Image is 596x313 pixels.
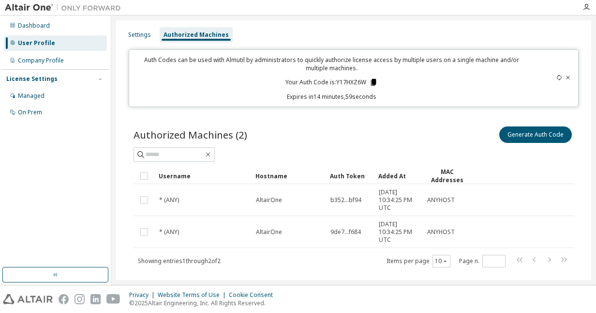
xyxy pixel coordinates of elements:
div: Added At [378,168,419,184]
img: Altair One [5,3,126,13]
span: ANYHOST [427,196,455,204]
div: MAC Addresses [427,168,467,184]
span: b352...bf94 [330,196,361,204]
span: Page n. [459,255,506,267]
p: Your Auth Code is: Y17HXZ6W [285,78,378,87]
div: Company Profile [18,57,64,64]
p: © 2025 Altair Engineering, Inc. All Rights Reserved. [129,299,279,307]
div: Username [159,168,248,184]
div: Auth Token [330,168,371,184]
img: altair_logo.svg [3,294,53,304]
span: ANYHOST [427,228,455,236]
div: Settings [128,31,151,39]
span: [DATE] 10:34:25 PM UTC [379,220,418,244]
span: AltairOne [256,228,282,236]
div: Privacy [129,291,158,299]
div: Hostname [255,168,322,184]
img: instagram.svg [74,294,85,304]
div: Authorized Machines [164,31,229,39]
span: * (ANY) [159,228,179,236]
span: Showing entries 1 through 2 of 2 [138,257,221,265]
div: On Prem [18,109,42,116]
img: facebook.svg [59,294,69,304]
img: youtube.svg [106,294,120,304]
div: Dashboard [18,22,50,30]
span: Authorized Machines (2) [134,128,247,141]
button: 10 [435,257,448,265]
span: 9de7...f684 [330,228,361,236]
p: Expires in 14 minutes, 59 seconds [135,93,528,101]
span: * (ANY) [159,196,179,204]
img: linkedin.svg [90,294,101,304]
div: Cookie Consent [229,291,279,299]
div: License Settings [6,75,58,83]
span: Items per page [387,255,450,267]
div: Managed [18,92,45,100]
div: Website Terms of Use [158,291,229,299]
span: AltairOne [256,196,282,204]
p: Auth Codes can be used with Almutil by administrators to quickly authorize license access by mult... [135,56,528,72]
button: Generate Auth Code [499,126,572,143]
span: [DATE] 10:34:25 PM UTC [379,188,418,212]
div: User Profile [18,39,55,47]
